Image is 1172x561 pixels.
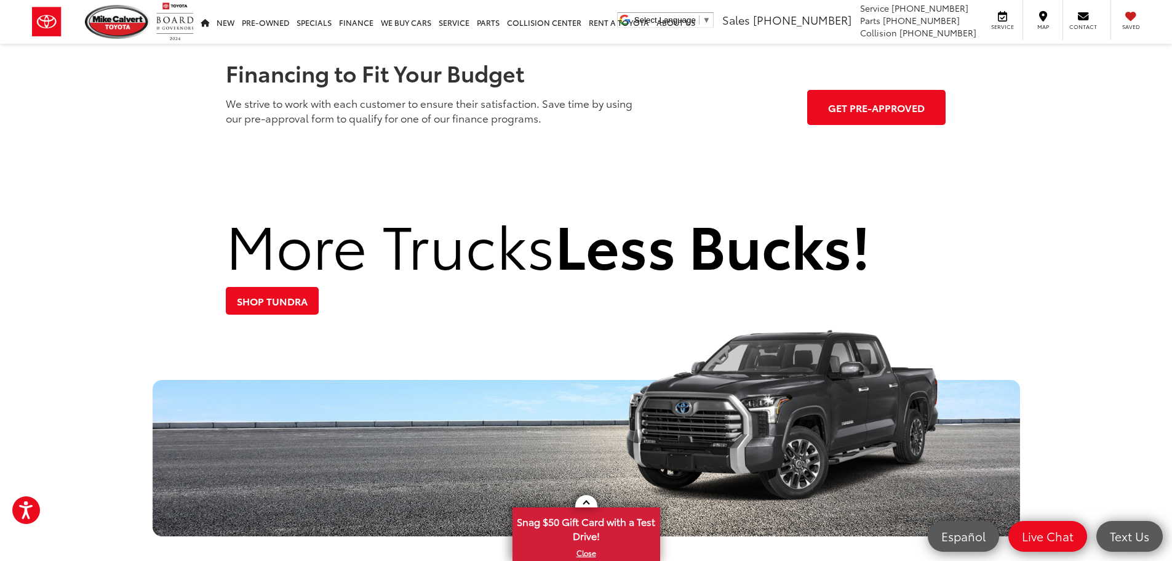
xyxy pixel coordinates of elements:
a: Text Us [1096,521,1163,552]
div: 2023 Toyota GR Supra [226,293,946,538]
span: Parts [860,14,880,26]
span: Contact [1069,23,1097,31]
span: ​ [699,15,700,25]
a: Get Pre-Approved [807,90,946,125]
span: Text Us [1104,528,1155,544]
span: Live Chat [1016,528,1080,544]
span: Snag $50 Gift Card with a Test Drive! [514,509,659,546]
span: Service [989,23,1016,31]
span: Service [860,2,889,14]
span: Collision [860,26,897,39]
a: Shop Tundra [226,287,319,315]
span: Español [935,528,992,544]
h2: Financing to Fit Your Budget [226,60,638,85]
span: Saved [1117,23,1144,31]
span: Map [1029,23,1056,31]
span: [PHONE_NUMBER] [753,12,851,28]
span: [PHONE_NUMBER] [899,26,976,39]
span: Sales [722,12,750,28]
a: Live Chat [1008,521,1087,552]
div: Mike Calvert Toyota [153,380,1020,536]
a: Español [928,521,999,552]
span: More Trucks [226,201,555,285]
img: Mike Calvert Toyota [85,5,150,39]
span: [PHONE_NUMBER] [883,14,960,26]
h2: Less Bucks! [226,211,946,276]
p: We strive to work with each customer to ensure their satisfaction. Save time by using our pre-app... [226,95,638,125]
span: ▼ [703,15,711,25]
span: [PHONE_NUMBER] [891,2,968,14]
